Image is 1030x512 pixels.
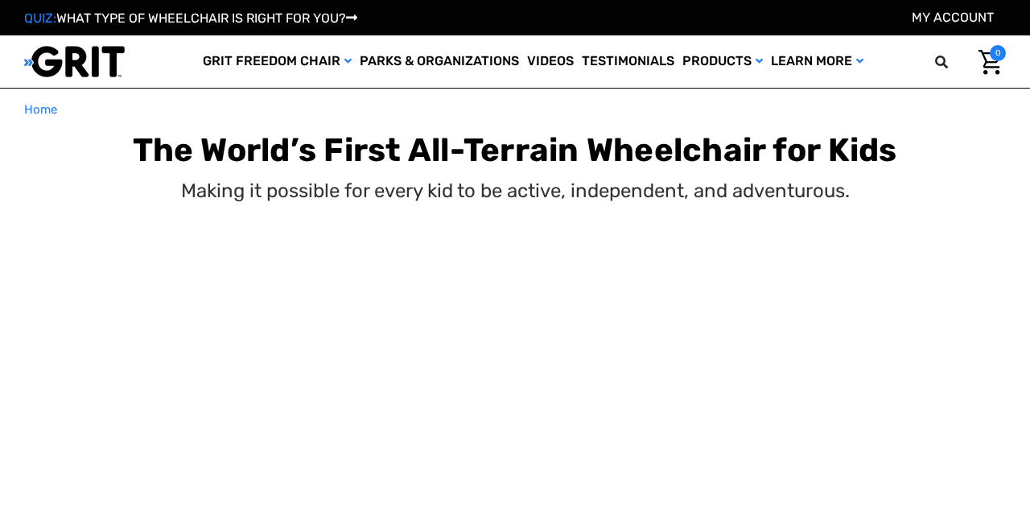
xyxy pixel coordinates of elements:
[978,50,1002,75] img: Cart
[767,35,867,88] a: Learn More
[133,131,896,169] b: The World’s First All-Terrain Wheelchair for Kids
[24,101,1006,119] nav: Breadcrumb
[523,35,578,88] a: Videos
[578,35,678,88] a: Testimonials
[966,45,1006,79] a: Cart with 0 items
[912,10,994,25] a: Account
[24,10,357,26] a: QUIZ:WHAT TYPE OF WHEELCHAIR IS RIGHT FOR YOU?
[356,35,523,88] a: Parks & Organizations
[181,176,850,205] p: Making it possible for every kid to be active, independent, and adventurous.
[678,35,767,88] a: Products
[942,45,966,79] input: Search
[24,102,57,117] span: Home
[24,101,57,119] a: Home
[199,35,356,88] a: GRIT Freedom Chair
[990,45,1006,61] span: 0
[24,10,56,26] span: QUIZ:
[24,45,125,78] img: GRIT All-Terrain Wheelchair and Mobility Equipment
